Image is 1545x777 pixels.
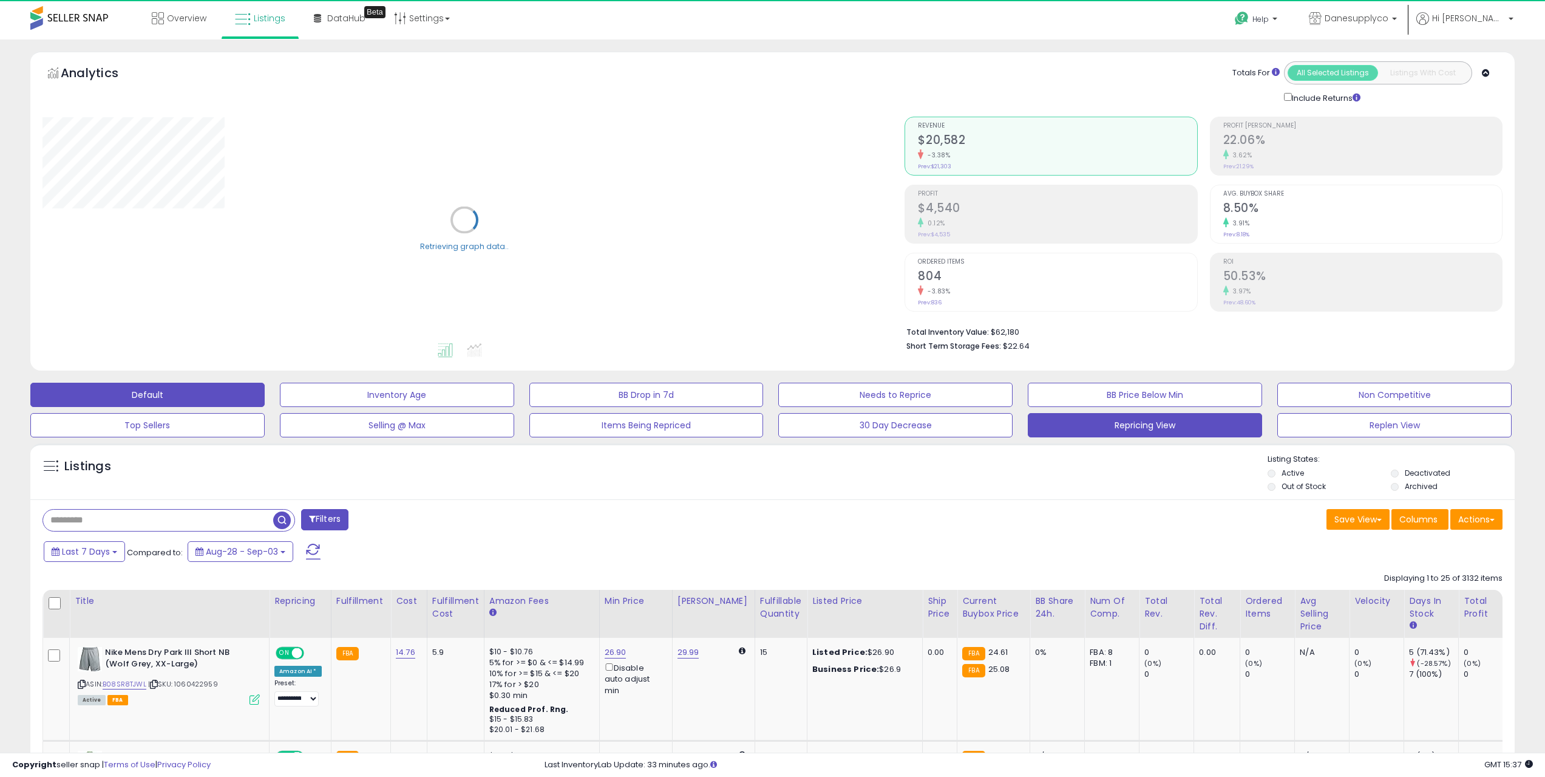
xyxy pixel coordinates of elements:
[812,750,868,762] b: Listed Price:
[778,413,1013,437] button: 30 Day Decrease
[104,759,155,770] a: Terms of Use
[489,751,590,761] div: $10 - $10.76
[206,546,278,558] span: Aug-28 - Sep-03
[61,64,142,84] h5: Analytics
[1325,12,1388,24] span: Danesupplyco
[78,695,106,705] span: All listings currently available for purchase on Amazon
[1354,751,1404,762] div: 0
[1405,468,1450,478] label: Deactivated
[420,241,509,252] div: Retrieving graph data..
[489,595,594,608] div: Amazon Fees
[1003,340,1030,352] span: $22.64
[1464,669,1513,680] div: 0
[918,259,1197,265] span: Ordered Items
[918,299,942,306] small: Prev: 836
[906,327,989,337] b: Total Inventory Value:
[918,191,1197,197] span: Profit
[103,679,146,690] a: B08SR8TJWL
[1223,163,1254,170] small: Prev: 21.29%
[529,413,764,437] button: Items Being Repriced
[1035,647,1075,658] div: 0%
[336,595,385,608] div: Fulfillment
[1409,595,1453,620] div: Days In Stock
[812,646,868,658] b: Listed Price:
[605,595,667,608] div: Min Price
[157,759,211,770] a: Privacy Policy
[1377,65,1468,81] button: Listings With Cost
[44,541,125,562] button: Last 7 Days
[1409,647,1458,658] div: 5 (71.43%)
[489,679,590,690] div: 17% for > $20
[918,123,1197,129] span: Revenue
[1090,658,1130,669] div: FBM: 1
[918,201,1197,217] h2: $4,540
[1354,595,1399,608] div: Velocity
[1223,259,1502,265] span: ROI
[62,546,110,558] span: Last 7 Days
[1144,751,1194,762] div: 0
[277,752,292,762] span: ON
[75,595,264,608] div: Title
[432,595,479,620] div: Fulfillment Cost
[918,269,1197,286] h2: 804
[988,750,1005,762] span: 27.4
[906,341,1001,351] b: Short Term Storage Fees:
[923,219,945,228] small: 0.12%
[30,383,265,407] button: Default
[1223,231,1249,238] small: Prev: 8.18%
[1464,647,1513,658] div: 0
[280,383,514,407] button: Inventory Age
[12,759,56,770] strong: Copyright
[1416,12,1513,39] a: Hi [PERSON_NAME]
[1245,595,1289,620] div: Ordered Items
[1223,123,1502,129] span: Profit [PERSON_NAME]
[918,163,951,170] small: Prev: $21,303
[1275,91,1375,104] div: Include Returns
[988,646,1008,658] span: 24.61
[1409,620,1416,631] small: Days In Stock.
[1288,65,1378,81] button: All Selected Listings
[1234,11,1249,26] i: Get Help
[1354,647,1404,658] div: 0
[274,666,322,677] div: Amazon AI *
[78,647,102,671] img: 31UN3OEqYeL._SL40_.jpg
[1399,513,1438,525] span: Columns
[1464,595,1508,620] div: Total Profit
[64,458,111,475] h5: Listings
[167,12,206,24] span: Overview
[1391,509,1448,530] button: Columns
[1223,201,1502,217] h2: 8.50%
[760,751,798,762] div: 0
[1199,751,1231,762] div: 0.00
[1300,647,1340,658] div: N/A
[1245,669,1294,680] div: 0
[1144,647,1194,658] div: 0
[1277,383,1512,407] button: Non Competitive
[1028,383,1262,407] button: BB Price Below Min
[760,647,798,658] div: 15
[812,751,913,762] div: $27.99
[1229,287,1251,296] small: 3.97%
[1464,751,1513,762] div: 0
[277,648,292,659] span: ON
[1035,595,1079,620] div: BB Share 24h.
[489,608,497,618] small: Amazon Fees.
[1464,659,1481,668] small: (0%)
[336,751,359,764] small: FBA
[1277,413,1512,437] button: Replen View
[1035,751,1075,762] div: N/A
[364,6,385,18] div: Tooltip anchor
[605,646,626,659] a: 26.90
[1252,14,1269,24] span: Help
[605,661,663,696] div: Disable auto adjust min
[962,647,985,660] small: FBA
[12,759,211,771] div: seller snap | |
[1028,413,1262,437] button: Repricing View
[1384,573,1503,584] div: Displaying 1 to 25 of 3132 items
[1409,751,1458,762] div: 0 (0%)
[274,595,326,608] div: Repricing
[812,647,913,658] div: $26.90
[918,133,1197,149] h2: $20,582
[432,751,475,762] div: 4.61
[1300,751,1340,762] div: N/A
